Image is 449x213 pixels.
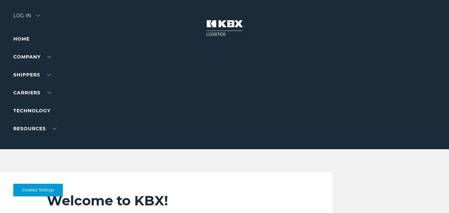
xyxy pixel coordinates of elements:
a: Company [13,54,51,60]
img: kbx logo [200,13,250,43]
img: arrow [36,15,40,17]
a: Carriers [13,90,51,96]
a: RESOURCES [13,126,56,132]
a: Home [13,36,30,42]
a: SHIPPERS [13,72,51,78]
h2: Welcome to KBX! [47,192,289,209]
a: Technology [13,108,51,114]
button: Cookies Settings [13,184,63,196]
div: Log in [13,13,40,23]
